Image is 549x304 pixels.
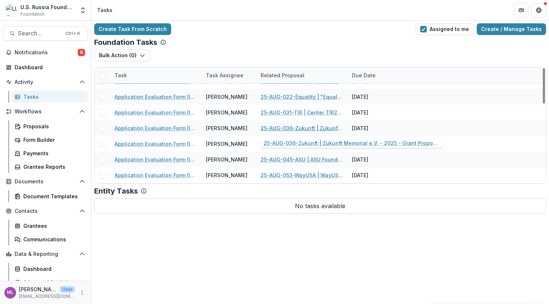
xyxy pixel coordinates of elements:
img: U.S. Russia Foundation [6,4,18,16]
div: [DATE] [348,89,402,105]
a: 25-AUG-031-TIR | Center TIR2 - 2025 - Grant Proposal Application ([DATE]) [261,109,343,116]
div: Dashboard [23,265,82,273]
span: Foundation [20,11,45,17]
button: Assigned to me [415,23,474,35]
nav: breadcrumb [94,5,115,15]
button: Get Help [531,3,546,17]
div: Form Builder [23,136,82,144]
a: Application Evaluation Form (Internal) [115,93,197,101]
a: 25-AUG-045-ASU | ASU Foundation for A New American University - 2025 - Grant Proposal Application... [261,156,343,163]
div: Advanced Analytics [23,278,82,286]
a: Application Evaluation Form (Internal) [115,124,197,132]
div: Tasks [23,93,82,101]
div: Grantees [23,222,82,230]
div: Task Assignee [201,67,256,83]
div: Due Date [348,67,402,83]
div: Due Date [348,71,380,79]
button: Notifications8 [3,47,88,58]
button: Open Data & Reporting [3,248,88,260]
button: Partners [514,3,529,17]
a: Payments [12,147,88,159]
a: Application Evaluation Form (Internal) [115,140,197,148]
div: Task [110,67,201,83]
div: [PERSON_NAME] [206,93,247,101]
div: Proposals [23,122,82,130]
span: Search... [18,30,61,37]
div: [DATE] [348,152,402,167]
p: Foundation Tasks [94,38,157,47]
a: 25-AUG-053-WayUSA | WayUSA Inc. - 2025 - Grant Proposal Application ([DATE]) [261,171,343,179]
p: Entity Tasks [94,187,138,195]
div: [PERSON_NAME] [206,124,247,132]
a: Application Evaluation Form (Internal) [115,156,197,163]
a: Grantees [12,220,88,232]
div: Payments [23,149,82,157]
span: 8 [78,49,85,56]
a: Advanced Analytics [12,276,88,288]
span: Data & Reporting [15,251,76,257]
button: Bulk Action (0) [94,50,150,61]
div: [DATE] [348,183,402,199]
a: 25-AUG-022-Equality | "Equality North" Law Defendant Non-Governmental Organization - 2025 - Grant... [261,93,343,101]
div: [PERSON_NAME] [206,156,247,163]
div: [PERSON_NAME] [206,109,247,116]
div: [PERSON_NAME] [206,140,247,148]
button: Open Workflows [3,106,88,117]
span: Workflows [15,109,76,115]
a: Form Builder [12,134,88,146]
a: Application Evaluation Form (Internal) [115,109,197,116]
a: Application Evaluation Form (Internal) [115,171,197,179]
button: More [78,288,87,297]
p: [EMAIL_ADDRESS][DOMAIN_NAME] [19,293,75,300]
button: Open Activity [3,76,88,88]
div: Related Proposal [256,71,309,79]
div: [DATE] [348,105,402,120]
div: [DATE] [348,136,402,152]
a: Dashboard [3,61,88,73]
button: Open entity switcher [78,3,88,17]
a: Tasks [12,91,88,103]
div: Communications [23,235,82,243]
div: Task Assignee [201,71,248,79]
p: No tasks available [94,198,546,214]
span: Documents [15,179,76,185]
p: User [60,286,75,293]
a: Create Task From Scratch [94,23,171,35]
a: 25-AUG-040-IntMemorial | International Memorial Association - 2025 - Grant Proposal Application (... [261,140,343,148]
div: [DATE] [348,167,402,183]
a: Grantee Reports [12,161,88,173]
button: Open Documents [3,176,88,187]
div: Related Proposal [256,67,348,83]
div: [DATE] [348,120,402,136]
div: Document Templates [23,192,82,200]
p: [PERSON_NAME] [19,285,57,293]
button: Search... [3,26,88,41]
button: Open Contacts [3,205,88,217]
a: Create / Manage Tasks [477,23,546,35]
span: Contacts [15,208,76,214]
div: Dashboard [15,63,82,71]
div: Ctrl + K [64,30,82,38]
a: Dashboard [12,263,88,275]
a: Communications [12,233,88,245]
span: Notifications [15,50,78,56]
div: Task [110,71,131,79]
div: Tasks [97,6,112,14]
a: 25-AUG-036-Zukunft | Zukunft Memorial e.V. - 2025 - Grant Proposal Application ([DATE]) [261,124,343,132]
span: Activity [15,79,76,85]
div: [PERSON_NAME] [206,171,247,179]
div: U.S. Russia Foundation [20,3,75,11]
div: Maria Lvova [7,290,14,295]
a: Proposals [12,120,88,132]
a: Document Templates [12,190,88,202]
div: Grantee Reports [23,163,82,171]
